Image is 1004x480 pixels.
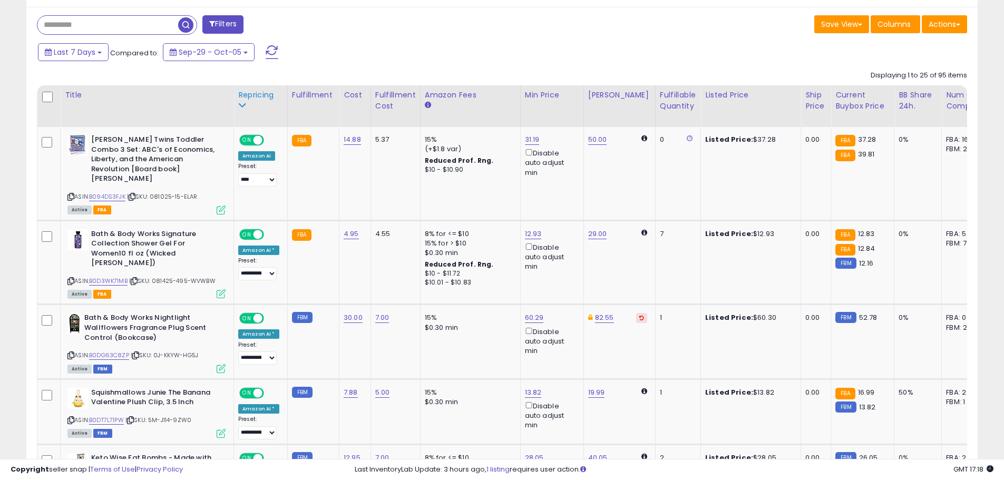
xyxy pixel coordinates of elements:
div: Repricing [238,90,283,101]
img: 417Iy704lmL._SL40_.jpg [67,313,82,334]
div: Disable auto adjust min [525,400,576,430]
small: FBA [835,388,855,399]
a: 30.00 [344,312,363,323]
div: $0.30 min [425,323,512,332]
span: 12.83 [858,229,875,239]
div: ASIN: [67,135,226,213]
a: 4.95 [344,229,359,239]
div: 0% [899,229,933,239]
b: Listed Price: [705,387,753,397]
span: 13.82 [859,402,876,412]
div: FBM: 1 [946,397,981,407]
div: 1 [660,313,693,322]
span: 16.99 [858,387,875,397]
b: [PERSON_NAME] Twins Toddler Combo 3 Set: ABC's of Economics, Liberty, and the American Revolution... [91,135,219,187]
span: FBA [93,290,111,299]
div: 50% [899,388,933,397]
div: 15% for > $10 [425,239,512,248]
small: FBM [835,258,856,269]
div: $12.93 [705,229,793,239]
div: Ship Price [805,90,826,112]
div: Amazon AI * [238,404,279,414]
span: All listings currently available for purchase on Amazon [67,429,92,438]
div: BB Share 24h. [899,90,937,112]
a: 7.00 [375,312,389,323]
span: 52.78 [859,312,878,322]
div: 15% [425,388,512,397]
div: 8% for <= $10 [425,229,512,239]
div: Cost [344,90,366,101]
div: $10 - $11.72 [425,269,512,278]
div: (+$1.8 var) [425,144,512,154]
span: All listings currently available for purchase on Amazon [67,205,92,214]
div: $0.30 min [425,397,512,407]
div: Disable auto adjust min [525,241,576,272]
a: Terms of Use [90,464,135,474]
div: [PERSON_NAME] [588,90,651,101]
div: ASIN: [67,313,226,371]
div: Displaying 1 to 25 of 95 items [871,71,967,81]
b: Listed Price: [705,229,753,239]
a: B0DG63C8ZP [89,351,129,360]
div: FBA: 5 [946,229,981,239]
div: ASIN: [67,388,226,437]
div: Preset: [238,416,279,439]
small: FBM [292,312,313,323]
div: 0.00 [805,388,823,397]
small: FBA [835,150,855,161]
b: Reduced Prof. Rng. [425,156,494,165]
span: 37.28 [858,134,876,144]
a: 29.00 [588,229,607,239]
div: Amazon AI * [238,329,279,339]
div: 15% [425,135,512,144]
div: Fulfillment [292,90,335,101]
small: FBM [292,387,313,398]
div: 0.00 [805,229,823,239]
button: Actions [922,15,967,33]
div: Preset: [238,163,279,187]
div: 5.37 [375,135,412,144]
div: Preset: [238,257,279,281]
a: B094DS3FJK [89,192,125,201]
div: 0.00 [805,313,823,322]
div: Last InventoryLab Update: 3 hours ago, requires user action. [355,465,993,475]
div: 15% [425,313,512,322]
span: OFF [262,136,279,145]
span: Sep-29 - Oct-05 [179,47,241,57]
div: FBA: 2 [946,388,981,397]
div: Current Buybox Price [835,90,890,112]
a: 82.55 [595,312,614,323]
div: 0% [899,135,933,144]
span: FBA [93,205,111,214]
div: $60.30 [705,313,793,322]
strong: Copyright [11,464,49,474]
div: FBM: 2 [946,323,981,332]
div: FBM: 2 [946,144,981,154]
div: 7 [660,229,693,239]
small: FBA [835,229,855,241]
button: Last 7 Days [38,43,109,61]
div: Min Price [525,90,579,101]
span: | SKU: 081025-15-ELAR [127,192,198,201]
span: 12.16 [859,258,874,268]
span: FBM [93,429,112,438]
span: | SKU: 0J-KKYW-HG5J [131,351,198,359]
a: 7.88 [344,387,358,398]
span: All listings currently available for purchase on Amazon [67,290,92,299]
div: Fulfillable Quantity [660,90,696,112]
a: 31.19 [525,134,540,145]
img: 51seiIqBQeS._SL40_.jpg [67,135,89,156]
button: Save View [814,15,869,33]
a: Privacy Policy [137,464,183,474]
a: B0DT7L71PW [89,416,124,425]
div: 4.55 [375,229,412,239]
a: 13.82 [525,387,542,398]
img: 31qzJuvuK9L._SL40_.jpg [67,388,89,409]
a: 14.88 [344,134,361,145]
b: Reduced Prof. Rng. [425,260,494,269]
div: ASIN: [67,229,226,298]
small: FBA [835,244,855,256]
b: Listed Price: [705,134,753,144]
span: ON [240,136,254,145]
div: seller snap | | [11,465,183,475]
